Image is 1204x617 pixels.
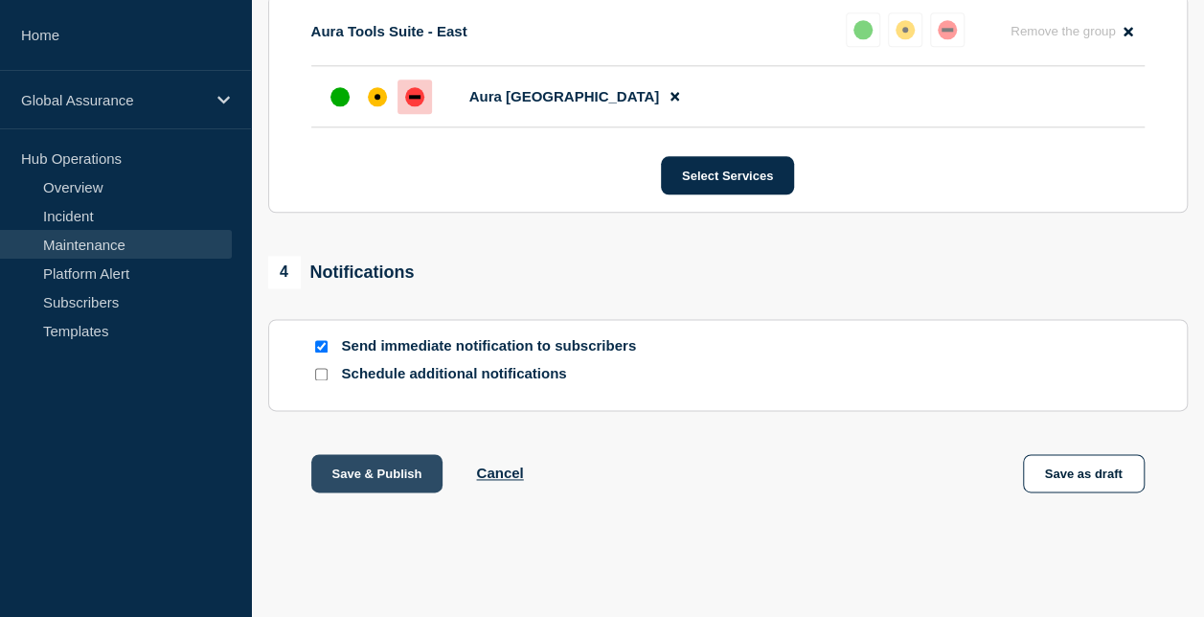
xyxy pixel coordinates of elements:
[342,365,648,383] p: Schedule additional notifications
[888,12,922,47] button: affected
[311,454,443,492] button: Save & Publish
[311,23,467,39] p: Aura Tools Suite - East
[21,92,205,108] p: Global Assurance
[1023,454,1145,492] button: Save as draft
[268,256,301,288] span: 4
[938,20,957,39] div: down
[853,20,873,39] div: up
[342,337,648,355] p: Send immediate notification to subscribers
[661,156,794,194] button: Select Services
[315,368,328,380] input: Schedule additional notifications
[268,256,415,288] div: Notifications
[330,87,350,106] div: up
[896,20,915,39] div: affected
[315,340,328,353] input: Send immediate notification to subscribers
[930,12,965,47] button: down
[999,12,1145,50] button: Remove the group
[405,87,424,106] div: down
[476,465,523,481] button: Cancel
[469,88,660,104] span: Aura [GEOGRAPHIC_DATA]
[1011,24,1116,38] span: Remove the group
[846,12,880,47] button: up
[368,87,387,106] div: affected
